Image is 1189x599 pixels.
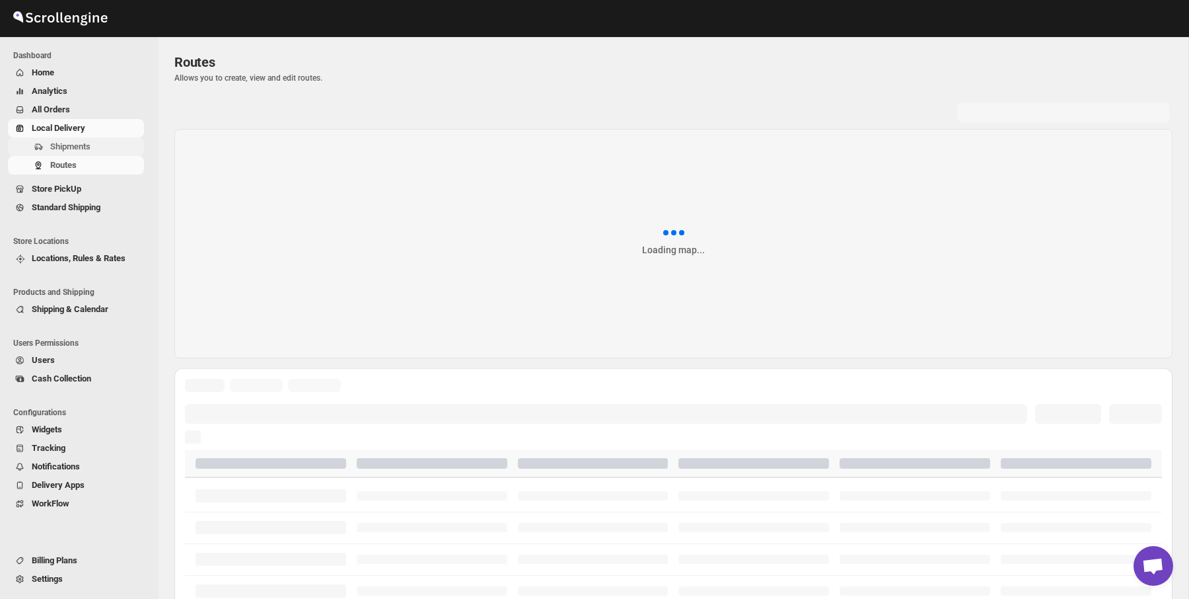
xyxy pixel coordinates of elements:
[8,370,144,388] button: Cash Collection
[8,63,144,82] button: Home
[50,160,77,170] span: Routes
[8,156,144,175] button: Routes
[32,480,85,490] span: Delivery Apps
[174,54,215,70] span: Routes
[32,304,108,314] span: Shipping & Calendar
[32,67,54,77] span: Home
[8,551,144,570] button: Billing Plans
[32,355,55,365] span: Users
[32,424,62,434] span: Widgets
[8,351,144,370] button: Users
[13,407,149,418] span: Configurations
[8,300,144,319] button: Shipping & Calendar
[32,184,81,194] span: Store PickUp
[32,374,91,383] span: Cash Collection
[8,458,144,476] button: Notifications
[32,253,126,263] span: Locations, Rules & Rates
[50,141,90,151] span: Shipments
[8,495,144,513] button: WorkFlow
[13,50,149,61] span: Dashboard
[642,243,705,257] div: Loading map...
[13,236,149,247] span: Store Locations
[32,574,63,584] span: Settings
[32,443,65,453] span: Tracking
[8,439,144,458] button: Tracking
[8,420,144,439] button: Widgets
[32,86,67,96] span: Analytics
[8,138,144,156] button: Shipments
[32,555,77,565] span: Billing Plans
[32,123,85,133] span: Local Delivery
[8,249,144,268] button: Locations, Rules & Rates
[8,82,144,100] button: Analytics
[32,499,69,508] span: WorkFlow
[174,73,1172,83] p: Allows you to create, view and edit routes.
[8,570,144,588] button: Settings
[1134,546,1173,586] div: Open chat
[13,287,149,298] span: Products and Shipping
[32,104,70,114] span: All Orders
[32,202,100,212] span: Standard Shipping
[32,461,80,471] span: Notifications
[8,100,144,119] button: All Orders
[8,476,144,495] button: Delivery Apps
[13,338,149,348] span: Users Permissions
